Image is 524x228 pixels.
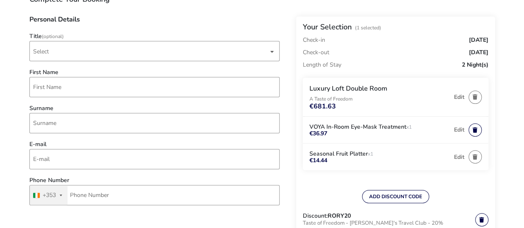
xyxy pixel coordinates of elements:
input: surname [29,113,280,133]
p: Check-out [303,46,329,59]
p: Check-in [303,37,325,43]
span: €681.63 [309,103,336,110]
button: Edit [454,154,464,160]
input: email [29,149,280,169]
span: [DATE] [469,37,488,43]
button: Edit [454,127,464,133]
h3: Luxury Loft Double Room [309,84,450,93]
span: €14.44 [309,158,450,163]
div: dropdown trigger [270,43,274,60]
span: (1 Selected) [355,24,381,31]
button: Edit [454,94,464,100]
h4: VOYA In-Room Eye-Mask Treatment [309,123,425,131]
p-dropdown: Title [29,48,280,55]
input: firstName [29,77,280,97]
h3: RORY20 [328,213,351,219]
h4: Seasonal Fruit Platter [309,150,425,158]
label: First Name [29,70,58,75]
button: ADD DISCOUNT CODE [362,190,429,203]
label: Surname [29,106,53,111]
span: Select [33,41,268,61]
div: +353 [43,192,56,198]
p: Length of Stay [303,59,341,71]
input: Phone Number [29,185,280,205]
label: E-mail [29,142,46,147]
span: Select [33,48,49,55]
span: x1 [368,151,373,157]
span: €36.97 [309,131,450,137]
h2: Your Selection [303,22,352,32]
span: Discount: [303,213,328,219]
span: 2 Night(s) [462,62,488,68]
p: A Taste of Freedom [309,96,450,101]
span: [DATE] [469,50,488,55]
label: Phone Number [29,178,69,183]
span: x1 [406,124,412,130]
button: Selected country [30,185,68,205]
label: Title [29,34,64,39]
span: (Optional) [42,33,64,40]
h3: Personal Details [29,16,280,29]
